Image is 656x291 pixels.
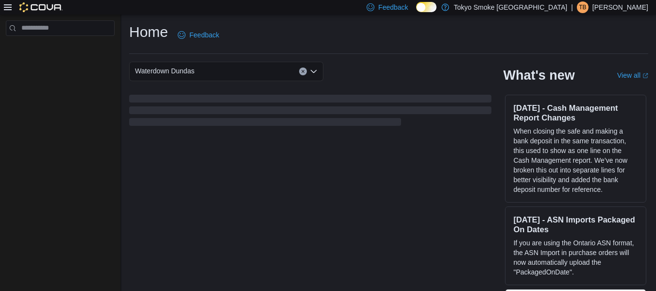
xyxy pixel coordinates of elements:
[310,68,318,75] button: Open list of options
[617,71,648,79] a: View allExternal link
[19,2,63,12] img: Cova
[513,103,638,122] h3: [DATE] - Cash Management Report Changes
[135,65,194,77] span: Waterdown Dundas
[416,2,437,12] input: Dark Mode
[189,30,219,40] span: Feedback
[579,1,586,13] span: TB
[592,1,648,13] p: [PERSON_NAME]
[174,25,223,45] a: Feedback
[454,1,568,13] p: Tokyo Smoke [GEOGRAPHIC_DATA]
[513,126,638,194] p: When closing the safe and making a bank deposit in the same transaction, this used to show as one...
[577,1,589,13] div: Tyler Buckmaster
[416,12,417,13] span: Dark Mode
[129,22,168,42] h1: Home
[503,68,574,83] h2: What's new
[513,215,638,234] h3: [DATE] - ASN Imports Packaged On Dates
[299,68,307,75] button: Clear input
[6,38,115,61] nav: Complex example
[642,73,648,79] svg: External link
[378,2,408,12] span: Feedback
[129,97,491,128] span: Loading
[513,238,638,277] p: If you are using the Ontario ASN format, the ASN Import in purchase orders will now automatically...
[571,1,573,13] p: |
